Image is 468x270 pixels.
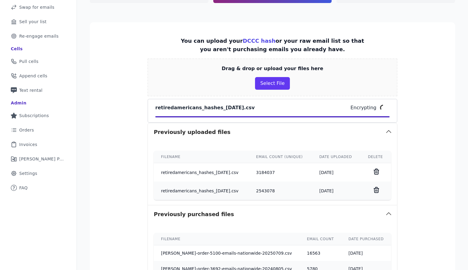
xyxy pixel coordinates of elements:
[312,163,361,182] td: [DATE]
[154,210,234,219] h3: Previously purchased files
[341,245,391,261] td: [DATE]
[19,73,47,79] span: Append cells
[5,1,72,14] a: Swap for emails
[243,38,275,44] a: DCCC hash
[19,156,65,162] span: [PERSON_NAME] Performance
[19,87,43,93] span: Text rental
[148,123,397,141] button: Previously uploaded files
[5,84,72,97] a: Text rental
[154,182,249,200] td: retiredamericans_hashes_[DATE].csv
[155,104,255,111] p: retiredamericans_hashes_[DATE].csv
[341,233,391,245] th: Date purchased
[5,69,72,82] a: Append cells
[11,46,23,52] div: Cells
[154,233,300,245] th: Filename
[154,151,249,163] th: Filename
[19,141,37,147] span: Invoices
[11,100,26,106] div: Admin
[312,151,361,163] th: Date uploaded
[179,37,366,54] p: You can upload your or your raw email list so that you aren't purchasing emails you already have.
[5,55,72,68] a: Pull cells
[300,233,341,245] th: Email count
[19,19,47,25] span: Sell your list
[148,205,397,223] button: Previously purchased files
[5,109,72,122] a: Subscriptions
[255,77,290,90] button: Select File
[154,163,249,182] td: retiredamericans_hashes_[DATE].csv
[300,245,341,261] td: 16563
[154,245,300,261] td: [PERSON_NAME]-order-5100-emails-nationwide-20250709.csv
[19,58,38,64] span: Pull cells
[249,163,312,182] td: 3184037
[154,128,230,136] h3: Previously uploaded files
[249,151,312,163] th: Email count (unique)
[19,127,34,133] span: Orders
[249,182,312,200] td: 2543078
[5,29,72,43] a: Re-engage emails
[19,4,54,10] span: Swap for emails
[361,151,391,163] th: Delete
[5,181,72,194] a: FAQ
[19,113,49,119] span: Subscriptions
[19,185,28,191] span: FAQ
[5,152,72,166] a: [PERSON_NAME] Performance
[19,170,37,176] span: Settings
[312,182,361,200] td: [DATE]
[222,65,323,72] p: Drag & drop or upload your files here
[19,33,59,39] span: Re-engage emails
[5,138,72,151] a: Invoices
[5,123,72,137] a: Orders
[5,167,72,180] a: Settings
[351,104,376,111] p: Encrypting
[5,15,72,28] a: Sell your list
